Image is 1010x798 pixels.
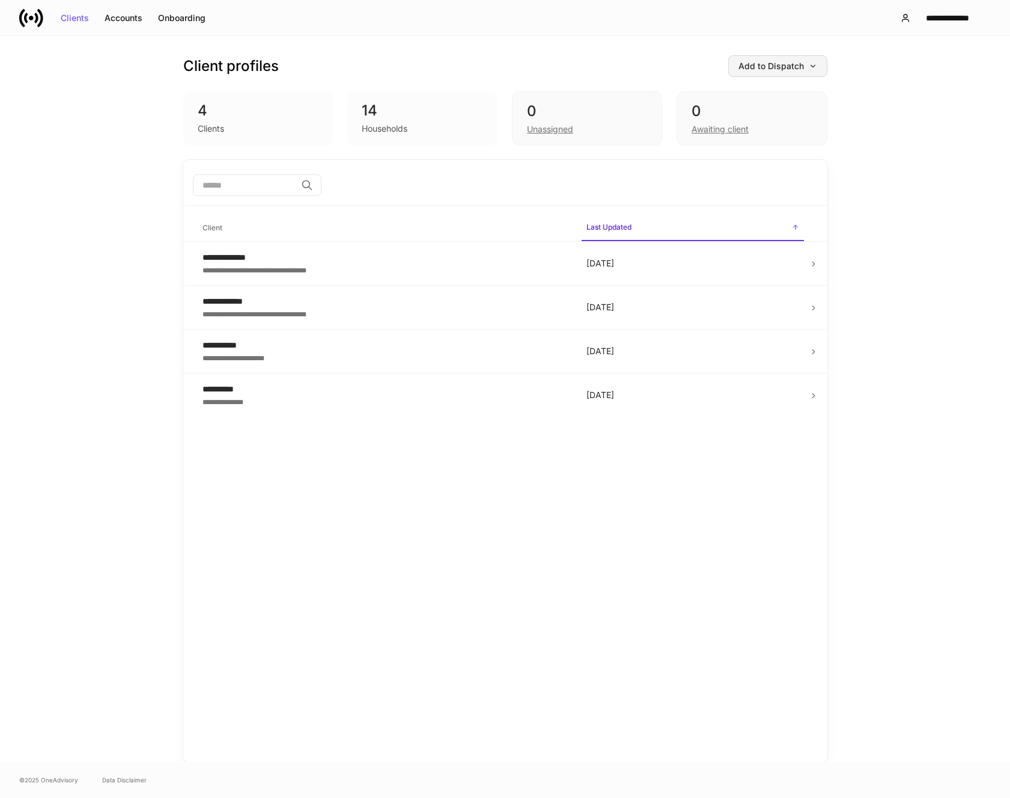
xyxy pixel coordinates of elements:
span: © 2025 OneAdvisory [19,775,78,785]
div: 0Unassigned [512,91,662,146]
p: [DATE] [586,301,799,313]
div: Households [362,123,407,135]
div: Awaiting client [692,123,749,135]
button: Add to Dispatch [728,55,827,77]
div: 0 [527,102,647,121]
span: Last Updated [582,215,804,241]
button: Clients [53,8,97,28]
p: [DATE] [586,389,799,401]
div: Clients [61,14,89,22]
button: Accounts [97,8,150,28]
div: Accounts [105,14,142,22]
div: 0Awaiting client [677,91,827,146]
div: Onboarding [158,14,205,22]
p: [DATE] [586,257,799,269]
div: Unassigned [527,123,573,135]
h6: Client [202,222,222,233]
div: Clients [198,123,224,135]
button: Onboarding [150,8,213,28]
h6: Last Updated [586,221,631,233]
span: Client [198,216,572,241]
p: [DATE] [586,345,799,357]
h3: Client profiles [183,57,279,76]
div: Add to Dispatch [738,62,817,70]
div: 4 [198,101,319,120]
div: 14 [362,101,483,120]
div: 0 [692,102,812,121]
a: Data Disclaimer [102,775,147,785]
